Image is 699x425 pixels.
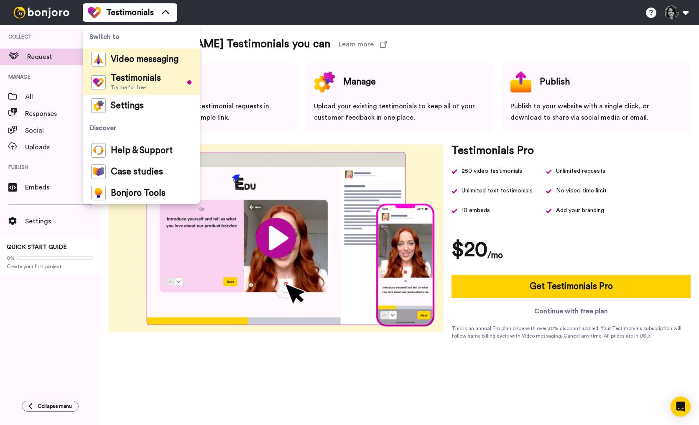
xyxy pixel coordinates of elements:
span: Settings [111,102,144,110]
a: Help & Support [83,140,200,161]
span: Bonjoro Tools [111,189,166,197]
span: 0% [7,255,15,261]
div: Manage [343,72,376,92]
img: tm-color.svg [91,75,106,90]
div: Spin up customer-friendly testimonial requests in minutes and share with a simple link. [117,101,289,123]
img: case-study-colored.svg [91,164,106,179]
span: Try me for free! [111,84,161,91]
div: Learn more [339,39,374,49]
a: Settings [83,95,200,116]
a: Continue with free plan [452,306,691,316]
button: Collapse menu [22,401,79,412]
span: Unlimited text testimonials [462,185,533,197]
h4: /mo [487,248,503,262]
h1: $20 [452,237,487,262]
a: TestimonialsTry me for free! [83,70,200,95]
span: Uploads [25,142,100,152]
span: Collapse menu [38,403,72,410]
div: 250 video testimonials [462,166,522,177]
span: Video messaging [111,55,179,64]
img: tm-color.svg [88,6,101,19]
div: Unlimited requests [556,166,605,177]
span: Case studies [111,168,163,176]
span: Testimonials [106,7,154,18]
div: Open Intercom Messenger [671,397,691,417]
a: Learn more [339,39,387,49]
span: Create your first project [7,263,94,270]
span: Embeds [25,182,100,192]
div: Upload your existing testimonials to keep all of your customer feedback in one place. [314,101,486,123]
span: Discover [83,116,200,140]
img: settings-colored.svg [91,98,106,113]
h3: Testimonials Pro [452,144,534,157]
span: Add your branding [556,205,604,216]
span: Request [27,52,100,62]
a: Case studies [83,161,200,182]
span: Testimonials [111,74,161,82]
span: No video time limit [556,185,607,197]
span: Help & Support [111,146,173,155]
a: Bonjoro Tools [83,182,200,204]
span: Social [25,125,100,136]
span: All [25,92,100,102]
img: bj-logo-header-white.svg [10,7,73,18]
span: Settings [25,216,100,226]
a: Video messaging [83,49,200,70]
span: QUICK START GUIDE [7,244,67,250]
img: bj-tools-colored.svg [91,186,106,200]
span: Responses [25,109,100,119]
img: help-and-support-colored.svg [91,143,106,158]
div: Publish [540,72,570,92]
h3: With [PERSON_NAME] Testimonials you can [109,38,330,51]
div: Get Testimonials Pro [530,279,613,293]
div: Publish to your website with a single click, or download to share via social media or email. [510,101,682,123]
img: vm-color.svg [91,52,106,67]
span: Switch to [83,25,200,49]
div: This is an annual Pro plan price with over 30% discount applied. Your Testimonials subscription w... [452,325,691,340]
span: 10 embeds [462,205,490,216]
